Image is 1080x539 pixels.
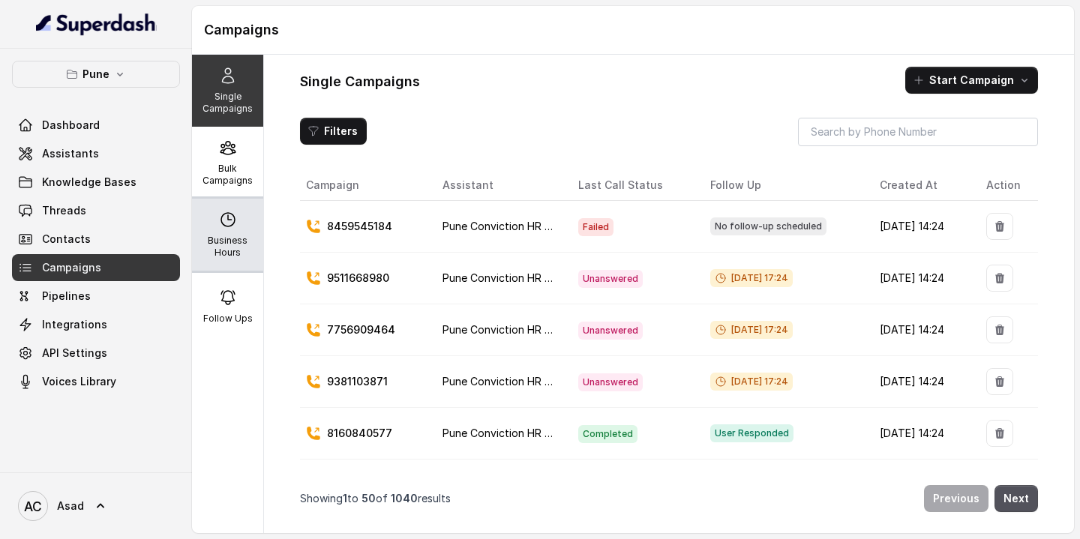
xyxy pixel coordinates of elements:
a: Dashboard [12,112,180,139]
th: Last Call Status [566,170,697,201]
p: Bulk Campaigns [198,163,257,187]
span: User Responded [710,424,793,442]
span: Threads [42,203,86,218]
a: Threads [12,197,180,224]
button: Next [994,485,1038,512]
span: Pune Conviction HR Outbound Assistant [442,323,645,336]
span: Contacts [42,232,91,247]
span: Pune Conviction HR Outbound Assistant [442,375,645,388]
span: 1 [343,492,347,505]
span: No follow-up scheduled [710,217,826,235]
span: 50 [361,492,376,505]
span: Unanswered [578,373,643,391]
span: API Settings [42,346,107,361]
th: Assistant [430,170,566,201]
span: Unanswered [578,322,643,340]
p: 8459545184 [327,219,392,234]
a: Voices Library [12,368,180,395]
th: Action [974,170,1038,201]
p: 8160840577 [327,426,392,441]
td: [DATE] 14:24 [868,201,975,253]
span: Pune Conviction HR Outbound Assistant [442,427,645,439]
a: Asad [12,485,180,527]
a: Campaigns [12,254,180,281]
span: Campaigns [42,260,101,275]
span: Pune Conviction HR Outbound Assistant [442,220,645,232]
a: API Settings [12,340,180,367]
span: 1040 [391,492,418,505]
td: [DATE] 14:24 [868,356,975,408]
span: Knowledge Bases [42,175,136,190]
span: Pipelines [42,289,91,304]
a: Contacts [12,226,180,253]
a: Knowledge Bases [12,169,180,196]
button: Filters [300,118,367,145]
span: Voices Library [42,374,116,389]
h1: Campaigns [204,18,1062,42]
span: Pune Conviction HR Outbound Assistant [442,271,645,284]
span: [DATE] 17:24 [710,373,793,391]
p: Pune [82,65,109,83]
td: [DATE] 14:24 [868,253,975,304]
button: Pune [12,61,180,88]
p: Showing to of results [300,491,451,506]
p: 9381103871 [327,374,388,389]
th: Campaign [300,170,430,201]
p: Follow Ups [203,313,253,325]
span: Integrations [42,317,107,332]
text: AC [24,499,42,514]
a: Pipelines [12,283,180,310]
p: 7756909464 [327,322,395,337]
input: Search by Phone Number [798,118,1038,146]
p: Business Hours [198,235,257,259]
span: Asad [57,499,84,514]
th: Follow Up [698,170,868,201]
p: 9511668980 [327,271,389,286]
a: Integrations [12,311,180,338]
span: [DATE] 17:24 [710,269,793,287]
button: Start Campaign [905,67,1038,94]
a: Assistants [12,140,180,167]
span: Completed [578,425,637,443]
button: Previous [924,485,988,512]
td: [DATE] 14:24 [868,408,975,460]
span: Dashboard [42,118,100,133]
h1: Single Campaigns [300,70,420,94]
span: [DATE] 17:24 [710,321,793,339]
td: [DATE] 14:24 [868,460,975,511]
span: Assistants [42,146,99,161]
p: Single Campaigns [198,91,257,115]
span: Failed [578,218,613,236]
td: [DATE] 14:24 [868,304,975,356]
th: Created At [868,170,975,201]
span: Unanswered [578,270,643,288]
nav: Pagination [300,476,1038,521]
img: light.svg [36,12,157,36]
